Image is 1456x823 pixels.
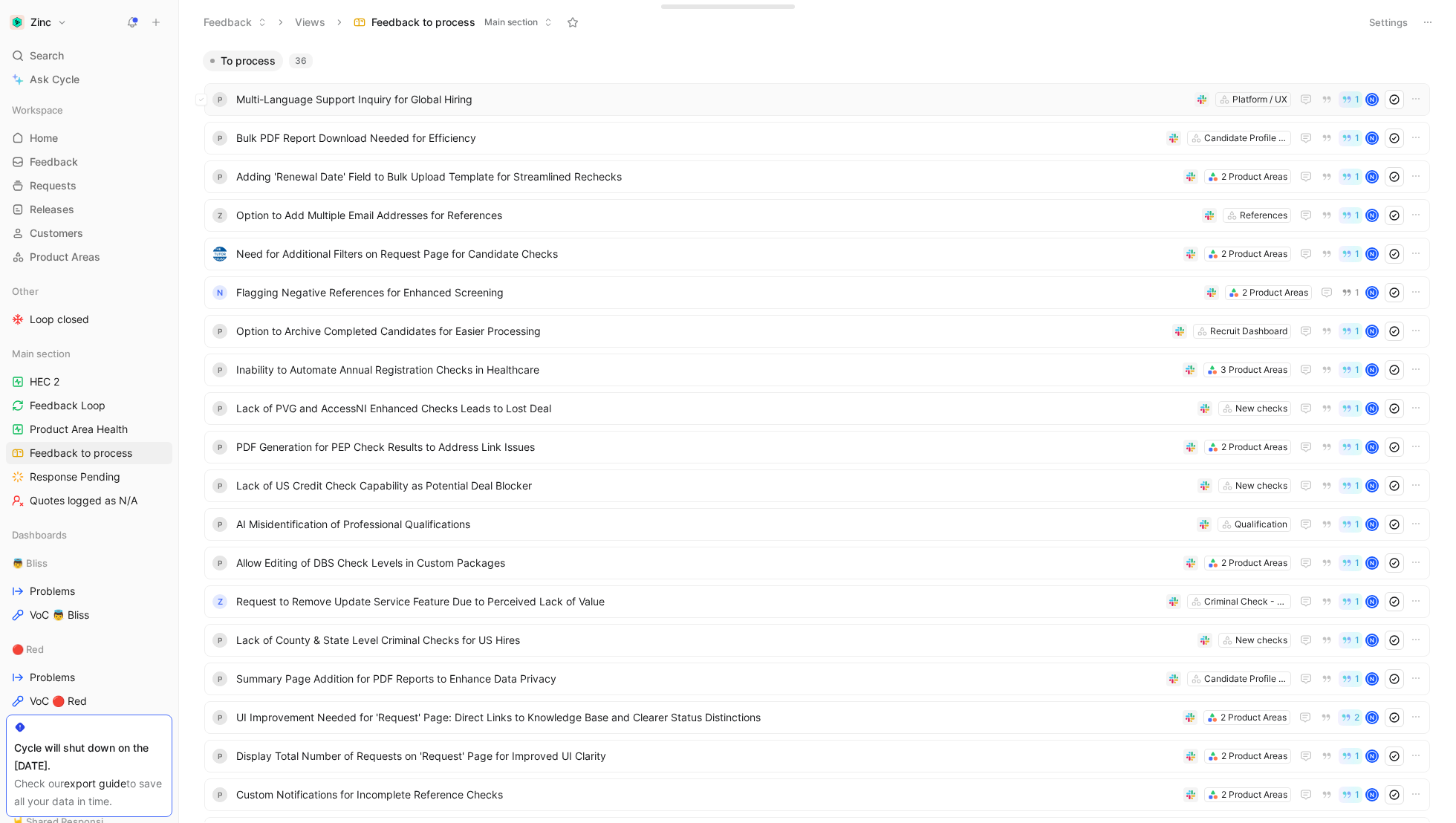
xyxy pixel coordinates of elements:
div: Check our to save all your data in time. [14,775,164,810]
a: HEC 2 [6,371,172,393]
button: 1 [1339,169,1362,185]
span: Product Area Health [30,422,128,437]
div: OtherLoop closed [6,280,172,331]
div: References [1240,208,1287,223]
span: 1 [1355,172,1359,181]
div: N [1367,442,1377,452]
div: N [1367,519,1377,530]
a: Quotes logged as N/A [6,489,172,512]
span: Lack of County & State Level Criminal Checks for US Hires [236,631,1192,649]
span: 🔴 Red [12,642,44,657]
span: Lack of PVG and AccessNI Enhanced Checks Leads to Lost Deal [236,400,1192,417]
div: P [212,324,227,339]
button: Settings [1362,12,1414,33]
span: Customers [30,226,83,241]
span: 1 [1355,520,1359,529]
div: N [1367,287,1377,298]
a: PAI Misidentification of Professional QualificationsQualification1N [204,508,1430,541]
span: Lack of US Credit Check Capability as Potential Deal Blocker [236,477,1192,495]
div: Criminal Check - Update Service [1204,594,1287,609]
span: 1 [1355,481,1359,490]
a: ZRequest to Remove Update Service Feature Due to Perceived Lack of ValueCriminal Check - Update S... [204,585,1430,618]
a: Releases [6,198,172,221]
div: Dashboards [6,524,172,550]
div: N [1367,326,1377,336]
button: 1 [1339,555,1362,571]
button: 1 [1339,439,1362,455]
div: New checks [1235,401,1287,416]
span: Releases [30,202,74,217]
div: New checks [1235,633,1287,648]
span: 1 [1355,636,1359,645]
div: N [1367,365,1377,375]
div: N [1367,790,1377,800]
span: VoC 👼 Bliss [30,608,89,622]
div: P [212,362,227,377]
div: N [1367,133,1377,143]
span: Multi-Language Support Inquiry for Global Hiring [236,91,1189,108]
div: Candidate Profile & Report [1204,671,1287,686]
div: N [1367,558,1377,568]
span: 1 [1355,327,1359,336]
a: Requests [6,175,172,197]
span: Summary Page Addition for PDF Reports to Enhance Data Privacy [236,670,1160,688]
span: 1 [1355,752,1359,761]
a: PLack of PVG and AccessNI Enhanced Checks Leads to Lost DealNew checks1N [204,392,1430,425]
div: Other [6,280,172,302]
button: 1 [1339,516,1362,533]
div: P [212,131,227,146]
a: Loop closed [6,308,172,331]
span: Loop closed [30,312,89,327]
div: P [212,517,227,532]
a: Customers [6,222,172,244]
span: Problems [30,670,75,685]
span: 1 [1355,404,1359,413]
div: P [212,671,227,686]
div: 2 Product Areas [1221,169,1287,184]
a: PMulti-Language Support Inquiry for Global HiringPlatform / UX1N [204,83,1430,116]
span: Option to Archive Completed Candidates for Easier Processing [236,322,1166,340]
span: 1 [1355,597,1359,606]
span: Search [30,47,64,65]
a: Problems [6,580,172,602]
div: Z [212,594,227,609]
a: PInability to Automate Annual Registration Checks in Healthcare3 Product Areas1N [204,354,1430,386]
div: 🔴 Red [6,638,172,660]
span: Inability to Automate Annual Registration Checks in Healthcare [236,361,1177,379]
div: N [1367,249,1377,259]
a: logoNeed for Additional Filters on Request Page for Candidate Checks2 Product Areas1N [204,238,1430,270]
div: Cycle will shut down on the [DATE]. [14,739,164,775]
span: Feedback to process [371,15,475,30]
button: 1 [1339,284,1362,301]
span: 👼 Bliss [12,556,48,570]
span: Bulk PDF Report Download Needed for Efficiency [236,129,1160,147]
button: 1 [1339,632,1362,648]
div: P [212,169,227,184]
span: VoC 🔴 Red [30,694,87,709]
div: N [1367,751,1377,761]
span: Product Areas [30,250,100,264]
a: PBulk PDF Report Download Needed for EfficiencyCandidate Profile & Report1N [204,122,1430,154]
div: 36 [289,53,313,68]
div: Recruit Dashboard [1210,324,1287,339]
a: PAllow Editing of DBS Check Levels in Custom Packages2 Product Areas1N [204,547,1430,579]
a: Feedback to process [6,442,172,464]
span: HEC 2 [30,374,59,389]
span: Feedback [30,154,78,169]
span: 1 [1355,211,1359,220]
span: Requests [30,178,77,193]
span: Ask Cycle [30,71,79,88]
span: 2 [1354,713,1359,722]
div: 👼 Bliss [6,552,172,574]
a: POption to Archive Completed Candidates for Easier ProcessingRecruit Dashboard1N [204,315,1430,348]
a: NFlagging Negative References for Enhanced Screening2 Product Areas1N [204,276,1430,309]
span: Home [30,131,58,146]
div: Workspace [6,99,172,121]
div: P [212,440,227,455]
a: Feedback Loop [6,394,172,417]
span: Other [12,284,39,299]
div: P [212,478,227,493]
span: 1 [1355,559,1359,567]
a: Ask Cycle [6,68,172,91]
button: 1 [1339,478,1362,494]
